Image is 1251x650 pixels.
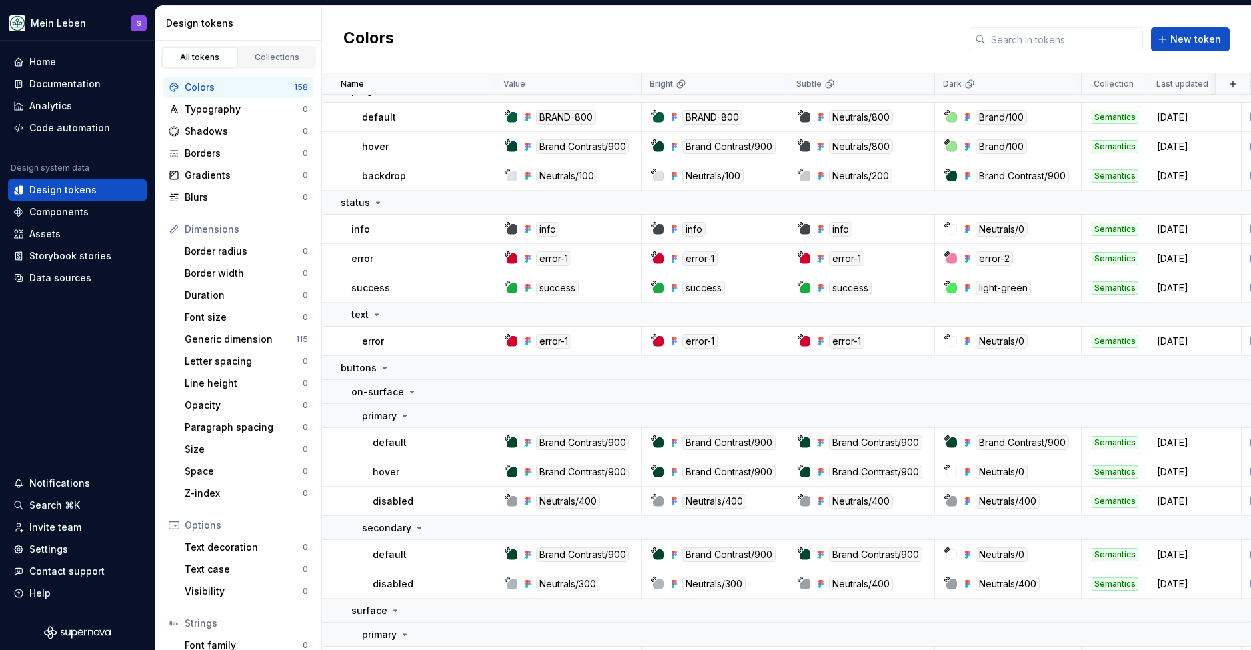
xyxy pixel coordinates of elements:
[976,251,1013,266] div: error-2
[1092,335,1138,348] div: Semantics
[536,281,579,295] div: success
[829,577,893,591] div: Neutrals/400
[1149,548,1240,561] div: [DATE]
[303,312,308,323] div: 0
[362,409,397,423] p: primary
[829,465,922,479] div: Brand Contrast/900
[185,147,303,160] div: Borders
[536,465,629,479] div: Brand Contrast/900
[166,17,316,30] div: Design tokens
[829,281,872,295] div: success
[536,435,629,450] div: Brand Contrast/900
[179,307,313,328] a: Font size0
[1092,140,1138,153] div: Semantics
[1149,223,1240,236] div: [DATE]
[179,329,313,350] a: Generic dimension115
[179,263,313,284] a: Border width0
[29,249,111,263] div: Storybook stories
[976,577,1040,591] div: Neutrals/400
[976,547,1028,562] div: Neutrals/0
[341,79,364,89] p: Name
[163,99,313,120] a: Typography0
[829,251,864,266] div: error-1
[29,499,80,512] div: Search ⌘K
[829,222,852,237] div: info
[536,547,629,562] div: Brand Contrast/900
[362,111,396,124] p: default
[976,494,1040,509] div: Neutrals/400
[1092,577,1138,591] div: Semantics
[8,179,147,201] a: Design tokens
[303,170,308,181] div: 0
[185,421,303,434] div: Paragraph spacing
[8,201,147,223] a: Components
[185,267,303,280] div: Border width
[1149,577,1240,591] div: [DATE]
[829,547,922,562] div: Brand Contrast/900
[179,439,313,460] a: Size0
[185,377,303,390] div: Line height
[682,494,746,509] div: Neutrals/400
[351,308,369,321] p: text
[536,334,571,349] div: error-1
[536,251,571,266] div: error-1
[1149,465,1240,479] div: [DATE]
[185,617,308,630] div: Strings
[185,333,296,346] div: Generic dimension
[303,444,308,455] div: 0
[303,192,308,203] div: 0
[179,537,313,558] a: Text decoration0
[829,169,892,183] div: Neutrals/200
[362,335,384,348] p: error
[44,626,111,639] svg: Supernova Logo
[829,334,864,349] div: error-1
[303,246,308,257] div: 0
[185,81,294,94] div: Colors
[29,227,61,241] div: Assets
[829,435,922,450] div: Brand Contrast/900
[8,561,147,582] button: Contact support
[163,143,313,164] a: Borders0
[179,373,313,394] a: Line height0
[179,285,313,306] a: Duration0
[373,436,407,449] p: default
[303,586,308,597] div: 0
[29,271,91,285] div: Data sources
[179,417,313,438] a: Paragraph spacing0
[351,604,387,617] p: surface
[185,563,303,576] div: Text case
[185,443,303,456] div: Size
[8,223,147,245] a: Assets
[185,311,303,324] div: Font size
[536,577,599,591] div: Neutrals/300
[682,577,746,591] div: Neutrals/300
[29,205,89,219] div: Components
[1149,169,1240,183] div: [DATE]
[351,252,373,265] p: error
[682,139,776,154] div: Brand Contrast/900
[976,334,1028,349] div: Neutrals/0
[303,542,308,553] div: 0
[1092,495,1138,508] div: Semantics
[362,140,389,153] p: hover
[682,547,776,562] div: Brand Contrast/900
[1092,436,1138,449] div: Semantics
[179,241,313,262] a: Border radius0
[303,422,308,433] div: 0
[1149,111,1240,124] div: [DATE]
[682,110,742,125] div: BRAND-800
[137,18,141,29] div: S
[682,465,776,479] div: Brand Contrast/900
[303,126,308,137] div: 0
[303,356,308,367] div: 0
[1092,111,1138,124] div: Semantics
[303,148,308,159] div: 0
[1149,140,1240,153] div: [DATE]
[1170,33,1221,46] span: New token
[976,222,1028,237] div: Neutrals/0
[682,169,744,183] div: Neutrals/100
[351,385,404,399] p: on-surface
[1092,548,1138,561] div: Semantics
[1149,436,1240,449] div: [DATE]
[163,187,313,208] a: Blurs0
